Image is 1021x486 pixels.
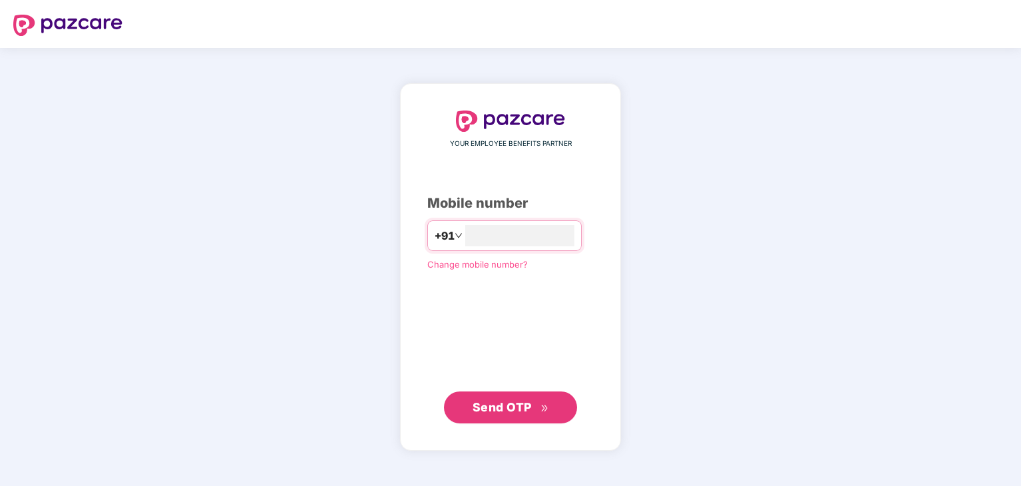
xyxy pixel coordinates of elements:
[427,259,528,270] a: Change mobile number?
[456,111,565,132] img: logo
[455,232,463,240] span: down
[540,404,549,413] span: double-right
[450,138,572,149] span: YOUR EMPLOYEE BENEFITS PARTNER
[435,228,455,244] span: +91
[444,391,577,423] button: Send OTPdouble-right
[427,193,594,214] div: Mobile number
[13,15,122,36] img: logo
[473,400,532,414] span: Send OTP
